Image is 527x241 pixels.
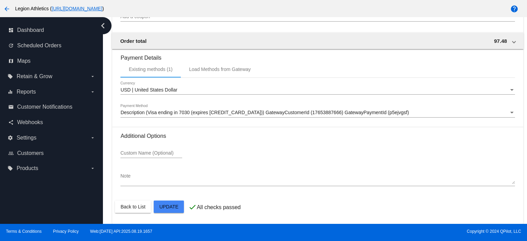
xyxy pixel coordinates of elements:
[17,27,44,33] span: Dashboard
[129,67,173,72] div: Existing methods (1)
[8,56,95,67] a: map Maps
[16,89,36,95] span: Reports
[120,49,515,61] h3: Payment Details
[90,135,95,141] i: arrow_drop_down
[159,204,178,209] span: Update
[120,204,145,209] span: Back to List
[16,135,36,141] span: Settings
[120,38,147,44] span: Order total
[8,27,14,33] i: dashboard
[8,74,13,79] i: local_offer
[6,229,42,234] a: Terms & Conditions
[8,25,95,36] a: dashboard Dashboard
[90,74,95,79] i: arrow_drop_down
[120,110,515,116] mat-select: Payment Method
[16,165,38,171] span: Products
[3,5,11,13] mat-icon: arrow_back
[8,101,95,112] a: email Customer Notifications
[8,58,14,64] i: map
[120,87,515,93] mat-select: Currency
[120,87,177,93] span: USD | United States Dollar
[8,89,13,95] i: equalizer
[8,43,14,48] i: update
[8,166,13,171] i: local_offer
[120,133,515,139] h3: Additional Options
[15,6,104,11] span: Legion Athletics ( )
[120,110,409,115] span: Description (Visa ending in 7030 (expires [CREDIT_CARD_DATA])) GatewayCustomerId (17653887666) Ga...
[17,43,61,49] span: Scheduled Orders
[269,229,521,234] span: Copyright © 2024 QPilot, LLC
[8,117,95,128] a: share Webhooks
[115,201,151,213] button: Back to List
[197,204,241,210] p: All checks passed
[53,229,79,234] a: Privacy Policy
[188,203,197,211] mat-icon: check
[8,135,13,141] i: settings
[90,89,95,95] i: arrow_drop_down
[52,6,103,11] a: [URL][DOMAIN_NAME]
[8,40,95,51] a: update Scheduled Orders
[17,119,43,125] span: Webhooks
[112,33,523,49] mat-expansion-panel-header: Order total 97.48
[97,20,108,31] i: chevron_left
[154,201,184,213] button: Update
[17,58,31,64] span: Maps
[17,104,72,110] span: Customer Notifications
[90,229,152,234] a: Web:[DATE] API:2025.08.19.1657
[189,67,251,72] div: Load Methods from Gateway
[494,38,507,44] span: 97.48
[8,148,95,159] a: people_outline Customers
[8,150,14,156] i: people_outline
[8,104,14,110] i: email
[17,150,44,156] span: Customers
[16,73,52,80] span: Retain & Grow
[120,150,182,156] input: Custom Name (Optional)
[8,120,14,125] i: share
[510,5,518,13] mat-icon: help
[90,166,95,171] i: arrow_drop_down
